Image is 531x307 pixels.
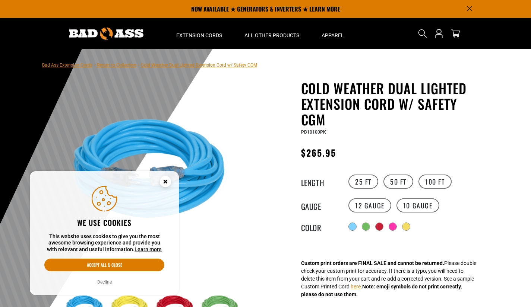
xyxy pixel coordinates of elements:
[301,260,444,266] strong: Custom print orders are FINAL SALE and cannot be returned.
[176,32,222,39] span: Extension Cords
[348,175,378,189] label: 25 FT
[97,63,136,68] a: Return to Collection
[301,129,326,135] span: PB10100PK
[44,218,164,227] h2: We use cookies
[233,18,310,49] summary: All Other Products
[69,28,143,40] img: Bad Ass Extension Cords
[417,28,429,39] summary: Search
[310,18,355,49] summary: Apparel
[351,283,361,291] button: here
[396,198,439,212] label: 10 Gauge
[301,284,462,297] strong: Note: emoji symbols do not print correctly, please do not use them.
[301,177,338,186] legend: Length
[135,246,162,252] a: Learn more
[348,198,391,212] label: 12 Gauge
[30,171,179,295] aside: Cookie Consent
[42,60,257,69] nav: breadcrumbs
[301,201,338,210] legend: Gauge
[418,175,452,189] label: 100 FT
[64,82,244,261] img: Light Blue
[44,233,164,253] p: This website uses cookies to give you the most awesome browsing experience and provide you with r...
[322,32,344,39] span: Apparel
[301,222,338,231] legend: Color
[301,259,476,298] div: Please double check your custom print for accuracy. If there is a typo, you will need to delete t...
[165,18,233,49] summary: Extension Cords
[301,80,484,127] h1: Cold Weather Dual Lighted Extension Cord w/ Safety CGM
[244,32,299,39] span: All Other Products
[383,175,413,189] label: 50 FT
[301,146,336,159] span: $265.95
[94,63,95,68] span: ›
[42,63,92,68] a: Bad Ass Extension Cords
[44,259,164,271] button: Accept all & close
[141,63,257,68] span: Cold Weather Dual Lighted Extension Cord w/ Safety CGM
[138,63,139,68] span: ›
[95,278,114,286] button: Decline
